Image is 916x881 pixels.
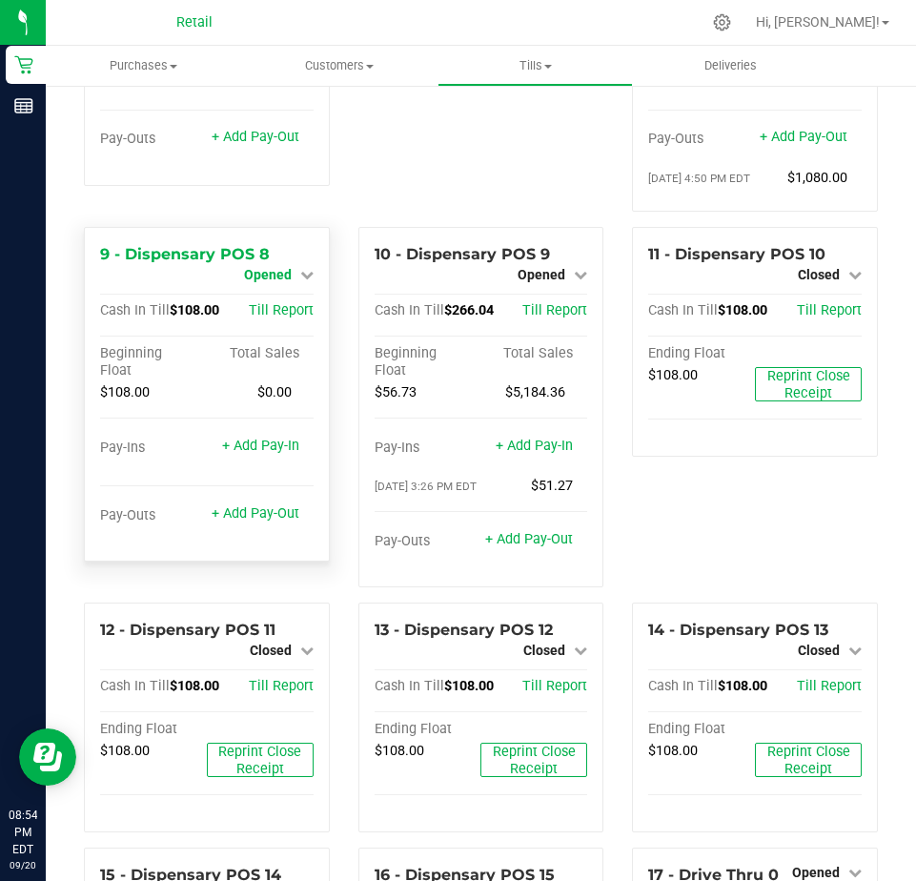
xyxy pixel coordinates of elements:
div: Ending Float [100,721,207,738]
span: Opened [518,267,565,282]
a: Tills [438,46,633,86]
span: Cash In Till [648,678,718,694]
span: [DATE] 4:50 PM EDT [648,172,750,185]
span: Cash In Till [375,302,444,318]
div: Ending Float [648,721,755,738]
span: Reprint Close Receipt [767,368,850,401]
span: Opened [792,865,840,880]
div: Pay-Ins [375,440,481,457]
span: Closed [250,643,292,658]
span: 10 - Dispensary POS 9 [375,245,550,263]
inline-svg: Reports [14,96,33,115]
a: Till Report [522,302,587,318]
span: [DATE] 3:26 PM EDT [375,480,477,493]
iframe: Resource center [19,728,76,786]
a: Till Report [249,302,314,318]
span: Purchases [46,57,241,74]
span: $108.00 [375,743,424,759]
div: Beginning Float [375,345,481,379]
button: Reprint Close Receipt [755,367,862,401]
button: Reprint Close Receipt [207,743,314,777]
div: Pay-Outs [648,131,755,148]
div: Pay-Outs [100,131,207,148]
div: Manage settings [710,13,734,31]
span: $108.00 [718,678,767,694]
span: Closed [798,267,840,282]
a: + Add Pay-In [222,438,299,454]
span: 13 - Dispensary POS 12 [375,621,553,639]
span: 12 - Dispensary POS 11 [100,621,275,639]
span: Retail [176,14,213,31]
div: Pay-Outs [100,507,207,524]
span: Deliveries [679,57,783,74]
a: Till Report [249,678,314,694]
span: $56.73 [375,384,417,400]
div: Beginning Float [100,345,207,379]
span: Reprint Close Receipt [493,744,576,777]
span: 14 - Dispensary POS 13 [648,621,828,639]
p: 09/20 [9,858,37,872]
span: Reprint Close Receipt [767,744,850,777]
span: $1,080.00 [787,170,847,186]
a: Till Report [522,678,587,694]
span: $108.00 [100,384,150,400]
span: $108.00 [170,678,219,694]
div: Ending Float [648,345,755,362]
span: 9 - Dispensary POS 8 [100,245,270,263]
span: Closed [523,643,565,658]
span: Cash In Till [100,302,170,318]
span: Opened [244,267,292,282]
span: Hi, [PERSON_NAME]! [756,14,880,30]
span: $5,184.36 [505,384,565,400]
a: Purchases [46,46,241,86]
a: Customers [241,46,437,86]
span: Closed [798,643,840,658]
span: Reprint Close Receipt [218,744,301,777]
span: Cash In Till [648,302,718,318]
a: Till Report [797,678,862,694]
a: Till Report [797,302,862,318]
span: $108.00 [648,743,698,759]
a: + Add Pay-Out [485,531,573,547]
div: Ending Float [375,721,481,738]
a: + Add Pay-Out [760,129,847,145]
span: $266.04 [444,302,494,318]
span: $108.00 [444,678,494,694]
a: Deliveries [633,46,828,86]
span: 11 - Dispensary POS 10 [648,245,825,263]
div: Total Sales [207,345,314,362]
span: $108.00 [718,302,767,318]
span: Cash In Till [100,678,170,694]
span: $108.00 [100,743,150,759]
button: Reprint Close Receipt [480,743,587,777]
a: + Add Pay-Out [212,129,299,145]
span: Cash In Till [375,678,444,694]
span: $108.00 [170,302,219,318]
a: + Add Pay-Out [212,505,299,522]
span: $108.00 [648,367,698,383]
span: Customers [242,57,436,74]
button: Reprint Close Receipt [755,743,862,777]
span: $0.00 [257,384,292,400]
div: Total Sales [480,345,587,362]
div: Pay-Outs [375,533,481,550]
div: Pay-Ins [100,440,207,457]
span: $51.27 [531,478,573,494]
a: + Add Pay-In [496,438,573,454]
inline-svg: Retail [14,55,33,74]
p: 08:54 PM EDT [9,807,37,858]
span: Tills [438,57,632,74]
